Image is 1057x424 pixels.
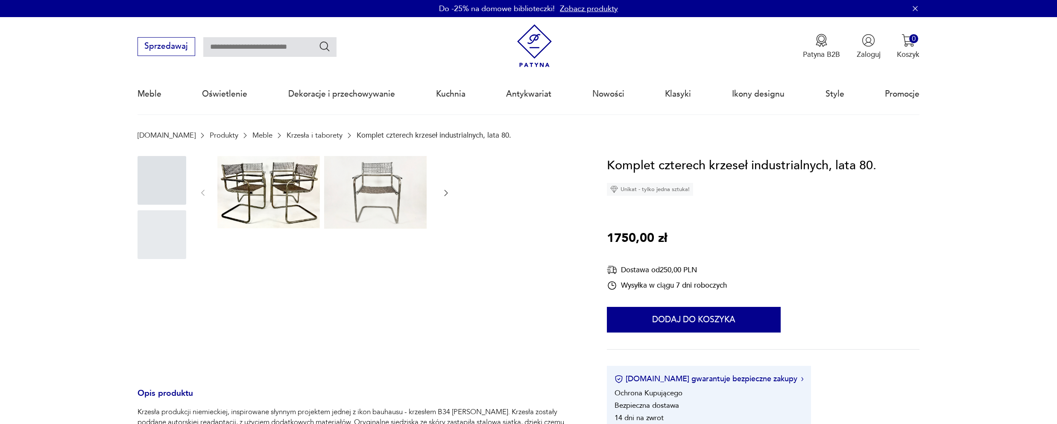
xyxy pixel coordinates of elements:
[319,40,331,53] button: Szukaj
[607,265,727,275] div: Dostawa od 250,00 PLN
[801,377,804,381] img: Ikona strzałki w prawo
[615,413,664,423] li: 14 dni na zwrot
[803,50,840,59] p: Patyna B2B
[436,74,466,114] a: Kuchnia
[357,131,511,139] p: Komplet czterech krzeseł industrialnych, lata 80.
[138,74,161,114] a: Meble
[665,74,691,114] a: Klasyki
[815,34,828,47] img: Ikona medalu
[607,265,617,275] img: Ikona dostawy
[138,44,195,50] a: Sprzedawaj
[615,400,679,410] li: Bezpieczna dostawa
[607,229,667,248] p: 1750,00 zł
[506,74,551,114] a: Antykwariat
[138,131,196,139] a: [DOMAIN_NAME]
[610,185,618,193] img: Ikona diamentu
[560,3,618,14] a: Zobacz produkty
[607,156,876,176] h1: Komplet czterech krzeseł industrialnych, lata 80.
[288,74,395,114] a: Dekoracje i przechowywanie
[615,375,623,383] img: Ikona certyfikatu
[513,24,556,68] img: Patyna - sklep z meblami i dekoracjami vintage
[202,74,247,114] a: Oświetlenie
[862,34,875,47] img: Ikonka użytkownika
[324,156,427,229] img: Zdjęcie produktu Komplet czterech krzeseł industrialnych, lata 80.
[909,34,918,43] div: 0
[897,34,919,59] button: 0Koszyk
[857,50,881,59] p: Zaloguj
[138,390,582,407] h3: Opis produktu
[217,156,320,229] img: Zdjęcie produktu Komplet czterech krzeseł industrialnych, lata 80.
[607,280,727,291] div: Wysyłka w ciągu 7 dni roboczych
[439,3,555,14] p: Do -25% na domowe biblioteczki!
[615,388,682,398] li: Ochrona Kupującego
[607,183,693,196] div: Unikat - tylko jedna sztuka!
[902,34,915,47] img: Ikona koszyka
[287,131,343,139] a: Krzesła i taborety
[803,34,840,59] button: Patyna B2B
[803,34,840,59] a: Ikona medaluPatyna B2B
[885,74,919,114] a: Promocje
[592,74,624,114] a: Nowości
[607,307,781,333] button: Dodaj do koszyka
[732,74,785,114] a: Ikony designu
[897,50,919,59] p: Koszyk
[252,131,272,139] a: Meble
[857,34,881,59] button: Zaloguj
[210,131,238,139] a: Produkty
[615,374,804,384] button: [DOMAIN_NAME] gwarantuje bezpieczne zakupy
[138,37,195,56] button: Sprzedawaj
[826,74,844,114] a: Style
